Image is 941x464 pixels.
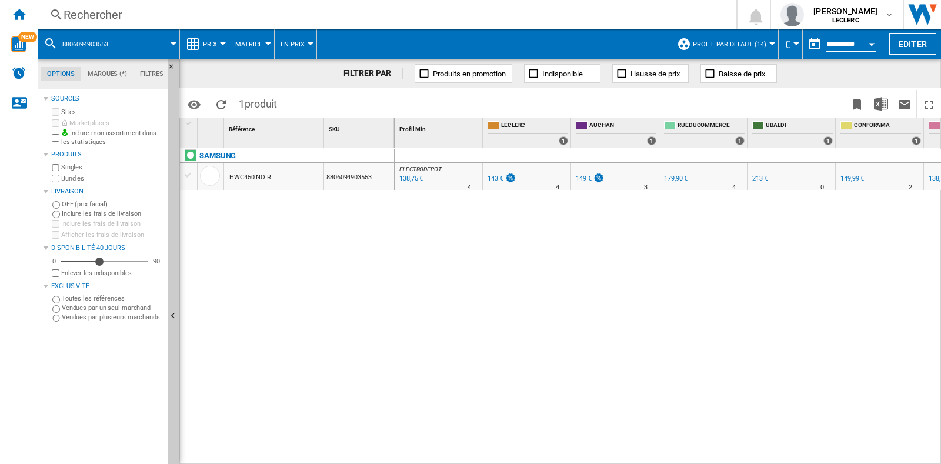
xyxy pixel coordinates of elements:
[326,118,394,136] div: Sort None
[186,29,223,59] div: Prix
[803,32,826,56] button: md-calendar
[52,119,59,127] input: Marketplaces
[62,41,108,48] span: 8806094903553
[52,296,60,303] input: Toutes les références
[49,257,59,266] div: 0
[647,136,656,145] div: 1 offers sold by AUCHAN
[752,175,768,182] div: 213 €
[52,108,59,116] input: Sites
[719,69,765,78] span: Baisse de prix
[397,118,482,136] div: Sort None
[61,129,68,136] img: mysite-bg-18x18.png
[677,29,772,59] div: Profil par défaut (14)
[559,136,568,145] div: 1 offers sold by LECLERC
[52,201,60,209] input: OFF (prix facial)
[485,118,570,148] div: LECLERC 1 offers sold by LECLERC
[750,173,768,185] div: 213 €
[874,97,888,111] img: excel-24x24.png
[832,16,859,24] b: LECLERC
[524,64,600,83] button: Indisponible
[662,118,747,148] div: RUEDUCOMMERCE 1 offers sold by RUEDUCOMMERCE
[813,5,877,17] span: [PERSON_NAME]
[199,149,236,163] div: Cliquez pour filtrer sur cette marque
[399,166,442,172] span: ELECTRODEPOT
[235,41,262,48] span: Matrice
[62,303,163,312] label: Vendues par un seul marchand
[81,67,134,81] md-tab-item: Marques (*)
[52,164,59,172] input: Singles
[51,187,163,196] div: Livraison
[869,90,893,118] button: Télécharger au format Excel
[664,175,688,182] div: 179,90 €
[644,182,648,193] div: Délai de livraison : 3 jours
[203,29,223,59] button: Prix
[700,64,777,83] button: Baisse de prix
[785,38,790,51] span: €
[61,163,163,172] label: Singles
[398,173,423,185] div: Mise à jour : mercredi 15 octobre 2025 08:05
[51,94,163,104] div: Sources
[61,129,163,147] label: Inclure mon assortiment dans les statistiques
[343,68,403,79] div: FILTRER PAR
[861,32,882,53] button: Open calendar
[62,209,163,218] label: Inclure les frais de livraison
[52,211,60,218] input: Inclure les frais de livraison
[780,3,804,26] img: profile.jpg
[229,126,255,132] span: Référence
[766,121,833,131] span: UBALDI
[200,118,223,136] div: Sort None
[397,118,482,136] div: Profil Min Sort None
[51,150,163,159] div: Produits
[235,29,268,59] button: Matrice
[630,69,680,78] span: Hausse de prix
[150,257,163,266] div: 90
[845,90,869,118] button: Créer un favoris
[12,66,26,80] img: alerts-logo.svg
[52,231,59,239] input: Afficher les frais de livraison
[182,94,206,115] button: Options
[61,219,163,228] label: Inclure les frais de livraison
[735,136,745,145] div: 1 offers sold by RUEDUCOMMERCE
[11,36,26,52] img: wise-card.svg
[168,59,182,80] button: Masquer
[693,29,772,59] button: Profil par défaut (14)
[51,282,163,291] div: Exclusivité
[468,182,471,193] div: Délai de livraison : 4 jours
[750,118,835,148] div: UBALDI 1 offers sold by UBALDI
[52,315,60,322] input: Vendues par plusieurs marchands
[662,173,688,185] div: 179,90 €
[488,175,503,182] div: 143 €
[593,173,605,183] img: promotionV3.png
[52,131,59,145] input: Inclure mon assortiment dans les statistiques
[854,121,921,131] span: CONFORAMA
[64,6,706,23] div: Rechercher
[61,269,163,278] label: Enlever les indisponibles
[556,182,559,193] div: Délai de livraison : 4 jours
[889,33,936,55] button: Editer
[839,173,864,185] div: 149,99 €
[226,118,323,136] div: Référence Sort None
[820,182,824,193] div: Délai de livraison : 0 jour
[912,136,921,145] div: 1 offers sold by CONFORAMA
[917,90,941,118] button: Plein écran
[574,173,605,185] div: 149 €
[61,256,148,268] md-slider: Disponibilité
[52,305,60,313] input: Vendues par un seul marchand
[415,64,512,83] button: Produits en promotion
[486,173,516,185] div: 143 €
[785,29,796,59] button: €
[62,29,120,59] button: 8806094903553
[693,41,766,48] span: Profil par défaut (14)
[61,119,163,128] label: Marketplaces
[52,175,59,182] input: Bundles
[281,29,311,59] button: En Prix
[732,182,736,193] div: Délai de livraison : 4 jours
[233,90,283,115] span: 1
[324,163,394,190] div: 8806094903553
[399,126,426,132] span: Profil Min
[838,118,923,148] div: CONFORAMA 1 offers sold by CONFORAMA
